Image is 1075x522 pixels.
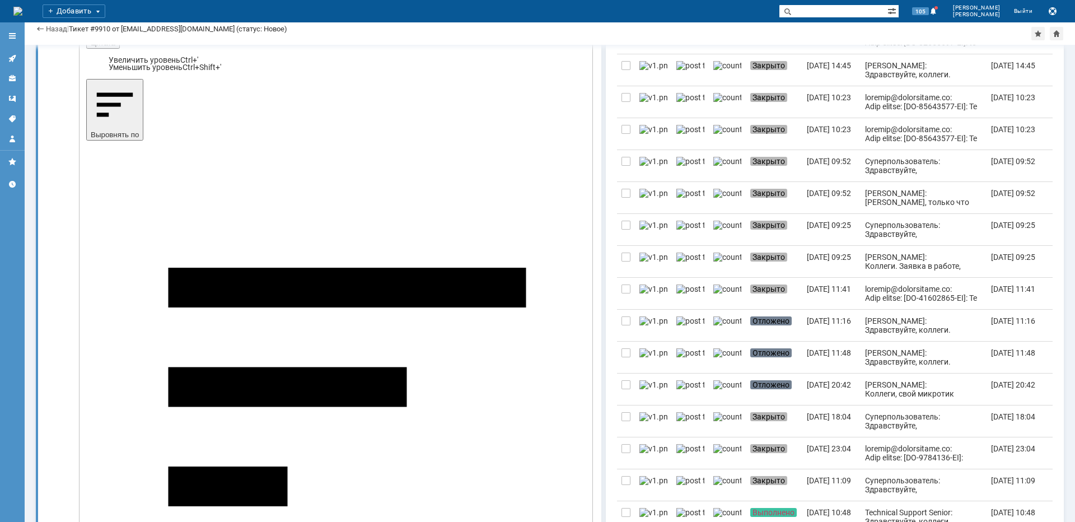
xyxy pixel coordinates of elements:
div: [DATE] 23:04 [991,444,1035,453]
div: Добавить [43,4,105,18]
div: Добавить в избранное [1031,27,1045,40]
div: [DATE] 09:52 [807,189,851,198]
a: Назад [46,25,67,33]
a: Закрыто [746,246,802,277]
img: counter.png [713,253,741,262]
a: [DATE] 09:52 [802,182,861,213]
img: post ticket.png [676,508,704,517]
img: v1.png [639,412,667,421]
span: Закрыто [750,412,787,421]
div: [DATE] 18:04 [807,412,851,421]
div: [DATE] 09:25 [807,253,851,262]
img: counter.png [713,412,741,421]
td: Инцидент: #10493150: потери на канале связи [6,96,431,491]
img: v1.png [639,93,667,102]
a: #10493150, потери на канале связи [110,111,264,120]
a: counter.png [709,118,746,150]
a: v1.png [635,118,672,150]
div: Сделать домашней страницей [1050,27,1063,40]
a: Increase [109,55,198,64]
img: post ticket.png [676,221,704,230]
a: [DATE] 10:23 [987,118,1054,150]
div: loremip@dolorsitame.co: Adip elitse: [DO-85643577-EI]: Te incididu utlab etdol Magna aliqua: Enim... [865,125,982,465]
li: Нормальный [34,178,426,189]
span: [PERSON_NAME] [953,4,1001,11]
div: [DATE] 11:09 [991,476,1035,485]
a: post ticket.png [672,469,709,501]
a: post ticket.png [672,54,709,86]
span: Ctrl+Shift+' [183,63,221,72]
a: [DATE] 11:16 [987,310,1054,341]
img: counter.png [713,189,741,198]
div: [PERSON_NAME]: Здравствуйте, коллеги. Наблюдается авария на промежуточном узле транспортной сети/... [865,316,982,397]
a: post ticket.png [672,278,709,309]
a: [DATE] 20:42 [987,374,1054,405]
a: [DATE] 09:52 [987,150,1054,181]
span: Закрыто [750,444,787,453]
a: counter.png [709,437,746,469]
img: counter.png [713,316,741,325]
a: post ticket.png [672,374,709,405]
div: Цитата [86,57,586,71]
a: Суперпользователь: Здравствуйте, [EMAIL_ADDRESS][DOMAIN_NAME] ! Ваше обращение зарегистрировано в... [861,150,987,181]
img: counter.png [713,380,741,389]
a: [DATE] 09:52 [987,182,1054,213]
a: Закрыто [746,278,802,309]
a: post ticket.png [672,214,709,245]
div: [DATE] 09:25 [991,221,1035,230]
a: counter.png [709,374,746,405]
a: [DATE] 09:25 [802,214,861,245]
div: [DATE] 11:41 [807,285,851,293]
a: Decrease [109,63,221,72]
img: counter.png [713,476,741,485]
div: loremip@dolorsitame.co: Adip elitse: [DO-85643577-EI]: Te incididu utlab etdol Magna aliqua: Enim... [865,93,982,434]
img: post ticket.png [676,348,704,357]
a: Суперпользователь: Здравствуйте, [EMAIL_ADDRESS][DOMAIN_NAME] ! Ваше обращение зарегистрировано в... [861,214,987,245]
div: [DATE] 09:52 [991,189,1035,198]
span: Закрыто [750,253,787,262]
div: | [67,24,69,32]
h3: Создана новая задача [11,111,426,121]
a: Суперпользователь: Здравствуйте, [EMAIL_ADDRESS][DOMAIN_NAME] ! Ваше обращение зарегистрировано в... [861,469,987,501]
a: [PERSON_NAME]: Здравствуйте, коллеги. Наблюдается авария на промежуточном узле транспортной сети/... [861,54,987,86]
p: Добрый день. Договор: 8АКС A: [STREET_ADDRESS] Б: [GEOGRAPHIC_DATA], г [GEOGRAPHIC_DATA], ул. дер... [11,208,426,466]
img: counter.png [713,157,741,166]
a: [DATE] 11:16 [802,310,861,341]
a: [DATE] 18:04 [802,406,861,437]
a: v1.png [635,374,672,405]
div: [DATE] 10:48 [991,508,1035,517]
a: post ticket.png [672,118,709,150]
img: v1.png [639,189,667,198]
a: [DATE] 10:23 [802,86,861,118]
a: loremip@dolorsitame.co: Adip elitse: [DO-9784136-EI]: Temporin utlabo etdoloremagna aliqua en adm... [861,437,987,469]
a: [DATE] 14:45 [802,54,861,86]
img: post ticket.png [676,157,704,166]
span: Отложено [750,380,792,389]
div: [PERSON_NAME]: Здравствуйте, коллеги. Наблюдается авария на промежуточном узле транспортной сети/... [865,61,982,142]
a: post ticket.png [672,310,709,341]
div: Тикет #9910 от [EMAIL_ADDRESS][DOMAIN_NAME] (статус: Новое) [69,25,287,33]
a: post ticket.png [672,342,709,373]
button: Сохранить лог [1046,4,1059,18]
a: [DATE] 20:42 [802,374,861,405]
a: Шаблоны комментариев [3,90,21,108]
div: [DATE] 11:16 [807,316,851,325]
div: [DATE] 10:23 [991,125,1035,134]
a: [DATE] 23:04 [802,437,861,469]
img: v1.png [639,61,667,70]
a: v1.png [635,469,672,501]
img: v1.png [639,316,667,325]
a: counter.png [709,406,746,437]
div: [PERSON_NAME]: [PERSON_NAME], только что пришел апдейт, работы завершены. [865,189,982,225]
div: [PERSON_NAME]: Коллеги. Заявка в работе, обновлений пока нет, при поступлении новой информации, д... [865,253,982,306]
a: [DATE] 18:04 [987,406,1054,437]
a: v1.png [635,182,672,213]
a: Закрыто [746,406,802,437]
a: v1.png [635,150,672,181]
img: logo [13,7,22,16]
a: counter.png [709,278,746,309]
span: [PERSON_NAME] [953,11,1001,18]
div: [DATE] 10:23 [807,125,851,134]
a: post ticket.png [672,182,709,213]
a: Перейти на домашнюю страницу [13,7,22,16]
